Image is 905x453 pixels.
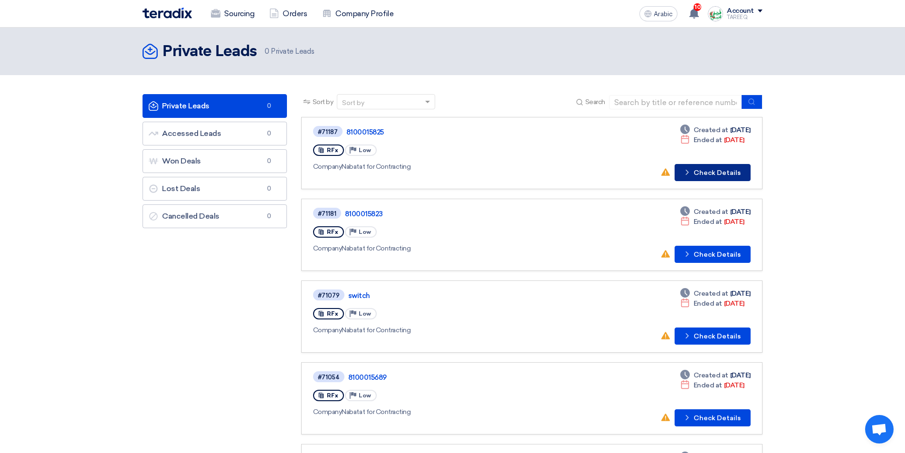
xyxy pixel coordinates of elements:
font: 0 [267,185,271,192]
font: Company [313,163,342,171]
font: 8100015823 [345,210,383,218]
font: 0 [267,157,271,164]
font: TAREEQ [727,14,747,20]
font: Nabatat for Contracting [342,244,410,252]
font: Low [359,392,371,399]
button: Check Details [675,164,751,181]
font: #71187 [318,128,338,135]
a: Cancelled Deals0 [143,204,287,228]
a: 8100015689 [348,373,586,382]
font: Orders [283,9,307,18]
font: [DATE] [724,299,744,308]
a: switch [348,291,586,300]
font: Lost Deals [162,184,200,193]
font: 0 [267,102,271,109]
font: Nabatat for Contracting [342,163,410,171]
font: RFx [327,229,338,235]
font: RFx [327,147,338,154]
img: Teradix logo [143,8,192,19]
font: Private Leads [162,44,257,59]
font: 8100015825 [346,128,384,136]
font: Created at [694,126,728,134]
font: Sort by [342,99,364,107]
font: RFx [327,392,338,399]
font: Ended at [694,136,722,144]
font: Won Deals [162,156,201,165]
font: [DATE] [724,218,744,226]
font: Company [313,326,342,334]
font: Private Leads [271,47,314,56]
font: Created at [694,208,728,216]
font: Check Details [694,332,741,340]
font: Low [359,229,371,235]
button: Check Details [675,246,751,263]
input: Search by title or reference number [609,95,742,109]
font: #71181 [318,210,336,217]
font: Account [727,7,754,15]
font: [DATE] [730,289,751,298]
font: 8100015689 [348,373,387,382]
font: Private Leads [162,101,210,110]
font: #71079 [318,292,340,299]
a: 8100015823 [345,210,582,218]
font: Check Details [694,251,741,259]
font: Nabatat for Contracting [342,326,410,334]
font: Sort by [313,98,333,106]
font: [DATE] [730,126,751,134]
font: Low [359,147,371,154]
button: Check Details [675,328,751,345]
button: Arabic [639,6,677,21]
font: 0 [267,212,271,220]
a: Won Deals0 [143,149,287,173]
img: Screenshot___1727703618088.png [708,6,723,21]
font: Sourcing [224,9,254,18]
font: RFx [327,310,338,317]
font: 0 [267,130,271,137]
a: Lost Deals0 [143,177,287,201]
font: Created at [694,289,728,298]
font: 0 [265,47,269,56]
font: Accessed Leads [162,129,221,138]
font: Company [313,408,342,416]
font: [DATE] [730,371,751,379]
font: Cancelled Deals [162,212,219,221]
button: Check Details [675,409,751,426]
font: Company Profile [335,9,393,18]
font: Arabic [654,10,673,18]
font: switch [348,291,370,300]
font: Ended at [694,299,722,308]
font: [DATE] [724,136,744,144]
font: Company [313,244,342,252]
a: 8100015825 [346,128,584,136]
font: Ended at [694,381,722,389]
a: Sourcing [203,3,262,24]
font: Low [359,310,371,317]
font: 10 [695,4,701,10]
font: Check Details [694,414,741,422]
font: Ended at [694,218,722,226]
a: Private Leads0 [143,94,287,118]
a: Orders [262,3,314,24]
font: Check Details [694,169,741,177]
a: Accessed Leads0 [143,122,287,145]
font: [DATE] [730,208,751,216]
font: #71054 [318,374,340,381]
font: Search [585,98,605,106]
font: [DATE] [724,381,744,389]
font: Created at [694,371,728,379]
font: Nabatat for Contracting [342,408,410,416]
a: Open chat [865,415,894,443]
